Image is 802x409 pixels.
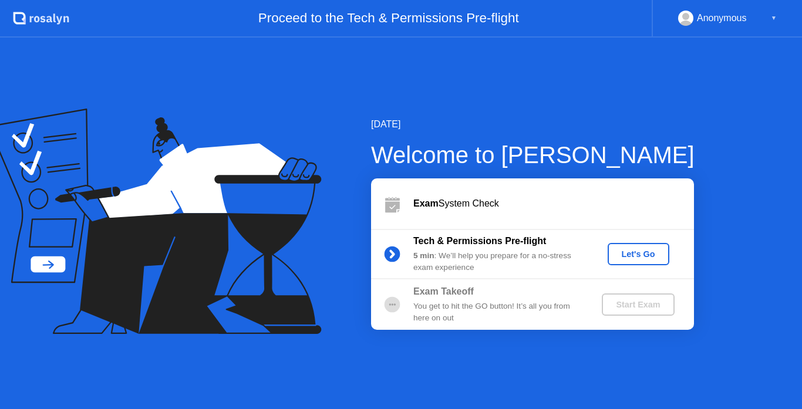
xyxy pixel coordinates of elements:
[413,300,582,325] div: You get to hit the GO button! It’s all you from here on out
[606,300,669,309] div: Start Exam
[413,251,434,260] b: 5 min
[371,137,695,173] div: Welcome to [PERSON_NAME]
[413,197,694,211] div: System Check
[612,249,665,259] div: Let's Go
[602,293,674,316] button: Start Exam
[413,250,582,274] div: : We’ll help you prepare for a no-stress exam experience
[608,243,669,265] button: Let's Go
[771,11,777,26] div: ▼
[697,11,747,26] div: Anonymous
[413,286,474,296] b: Exam Takeoff
[413,198,439,208] b: Exam
[413,236,546,246] b: Tech & Permissions Pre-flight
[371,117,695,131] div: [DATE]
